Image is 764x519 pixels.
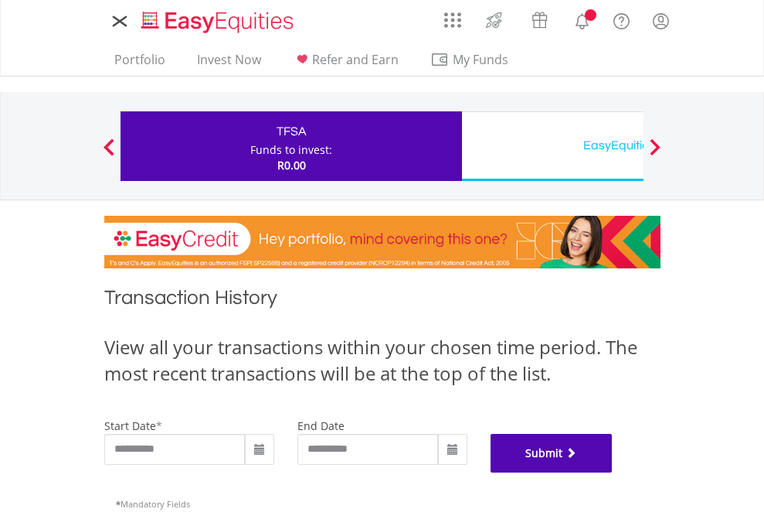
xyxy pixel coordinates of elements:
[481,8,507,32] img: thrive-v2.svg
[287,52,405,76] a: Refer and Earn
[116,498,190,510] span: Mandatory Fields
[562,4,602,35] a: Notifications
[108,52,171,76] a: Portfolio
[430,50,531,70] span: My Funds
[517,4,562,32] a: Vouchers
[641,4,681,38] a: My Profile
[250,142,332,158] div: Funds to invest:
[93,146,124,162] button: Previous
[444,12,461,29] img: grid-menu-icon.svg
[138,9,300,35] img: EasyEquities_Logo.png
[104,216,660,268] img: EasyCredit Promotion Banner
[640,146,671,162] button: Next
[491,434,613,473] button: Submit
[191,52,267,76] a: Invest Now
[297,418,345,433] label: end date
[277,158,306,172] span: R0.00
[312,51,399,68] span: Refer and Earn
[135,4,300,35] a: Home page
[104,334,660,388] div: View all your transactions within your chosen time period. The most recent transactions will be a...
[104,284,660,319] h1: Transaction History
[130,121,453,142] div: TFSA
[602,4,641,35] a: FAQ's and Support
[434,4,471,29] a: AppsGrid
[527,8,552,32] img: vouchers-v2.svg
[104,418,156,433] label: start date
